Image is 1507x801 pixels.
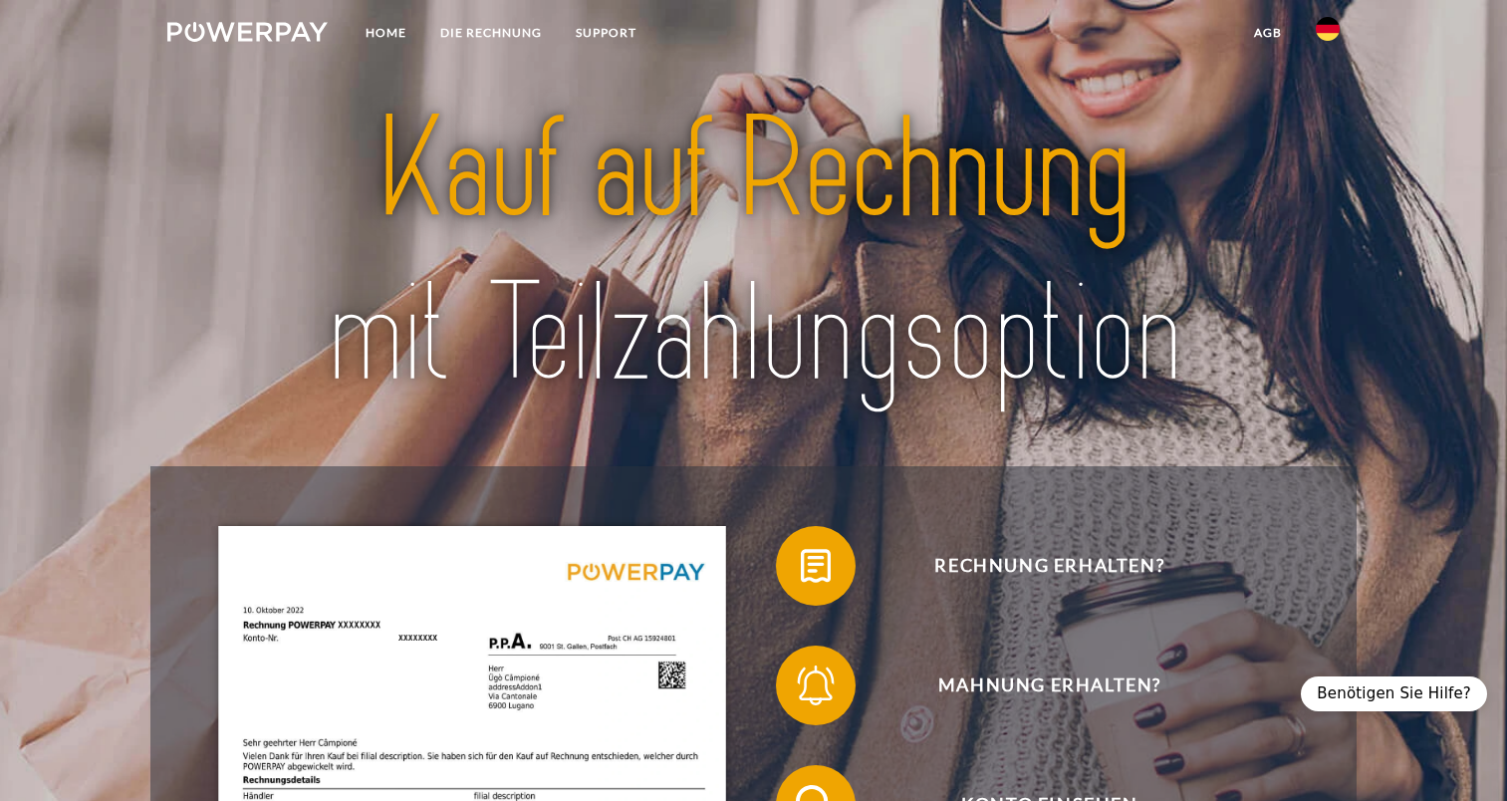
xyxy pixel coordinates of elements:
[806,646,1294,725] span: Mahnung erhalten?
[167,22,328,42] img: logo-powerpay-white.svg
[791,661,841,710] img: qb_bell.svg
[423,15,559,51] a: DIE RECHNUNG
[559,15,653,51] a: SUPPORT
[225,80,1282,424] img: title-powerpay_de.svg
[776,646,1294,725] button: Mahnung erhalten?
[806,526,1294,606] span: Rechnung erhalten?
[1237,15,1299,51] a: agb
[349,15,423,51] a: Home
[791,541,841,591] img: qb_bill.svg
[1316,17,1340,41] img: de
[1301,676,1487,711] div: Benötigen Sie Hilfe?
[776,526,1294,606] button: Rechnung erhalten?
